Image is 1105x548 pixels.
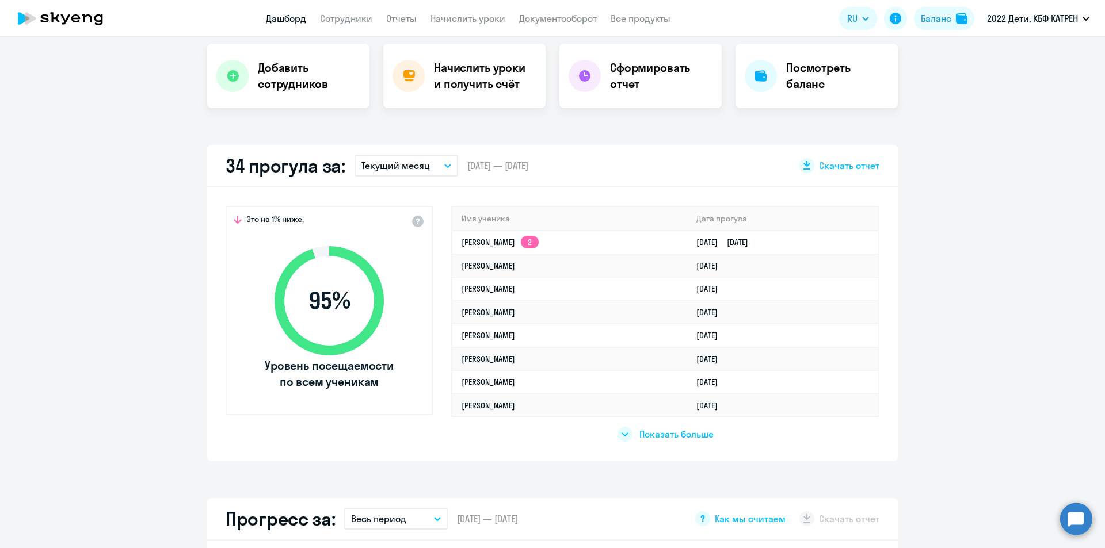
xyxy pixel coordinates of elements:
button: 2022 Дети, КБФ КАТРЕН [981,5,1095,32]
a: [DATE] [696,283,727,294]
a: [DATE] [696,377,727,387]
div: Баланс [921,12,951,25]
span: RU [847,12,858,25]
a: Документооборот [519,13,597,24]
p: 2022 Дети, КБФ КАТРЕН [987,12,1078,25]
span: [DATE] — [DATE] [457,512,518,525]
a: [PERSON_NAME] [462,400,515,411]
a: Отчеты [386,13,417,24]
span: Показать больше [639,428,714,440]
a: [DATE] [696,400,727,411]
a: [DATE] [696,330,727,340]
h4: Посмотреть баланс [786,60,889,92]
button: Текущий месяц [355,155,458,177]
span: Как мы считаем [715,512,786,525]
h4: Добавить сотрудников [258,60,360,92]
img: balance [956,13,967,24]
a: [PERSON_NAME] [462,377,515,387]
button: RU [839,7,877,30]
a: Все продукты [611,13,670,24]
th: Имя ученика [452,207,687,231]
h2: 34 прогула за: [226,154,345,177]
a: Начислить уроки [430,13,505,24]
span: 95 % [263,287,395,315]
a: [PERSON_NAME] [462,260,515,271]
a: Сотрудники [320,13,372,24]
span: Скачать отчет [819,159,879,172]
a: [DATE][DATE] [696,237,757,247]
a: [PERSON_NAME]2 [462,237,539,247]
span: Это на 1% ниже, [246,214,304,228]
button: Весь период [344,508,448,530]
h2: Прогресс за: [226,507,335,530]
h4: Сформировать отчет [610,60,712,92]
p: Текущий месяц [361,159,430,173]
a: [PERSON_NAME] [462,354,515,364]
app-skyeng-badge: 2 [521,236,539,248]
a: [DATE] [696,354,727,364]
button: Балансbalance [914,7,974,30]
p: Весь период [351,512,406,526]
a: [DATE] [696,260,727,271]
a: Дашборд [266,13,306,24]
th: Дата прогула [687,207,878,231]
a: [PERSON_NAME] [462,307,515,317]
span: Уровень посещаемости по всем ученикам [263,358,395,390]
a: [PERSON_NAME] [462,330,515,340]
a: [DATE] [696,307,727,317]
span: [DATE] — [DATE] [467,159,528,172]
a: [PERSON_NAME] [462,283,515,294]
h4: Начислить уроки и получить счёт [434,60,534,92]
